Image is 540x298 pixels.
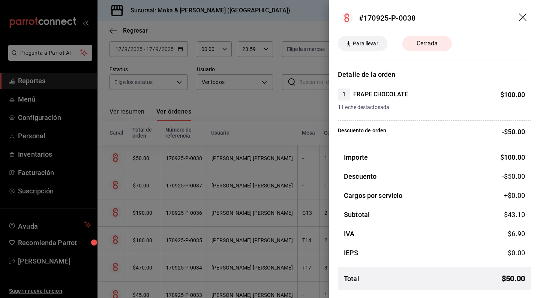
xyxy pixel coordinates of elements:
[500,91,525,99] span: $ 100.00
[504,211,525,219] span: $ 43.10
[353,90,408,99] h4: FRAPE CHOCOLATE
[359,12,415,24] div: #170925-P-0038
[338,69,531,79] h3: Detalle de la orden
[504,190,525,201] span: +$ 0.00
[500,153,525,161] span: $ 100.00
[344,152,368,162] h3: Importe
[338,127,386,137] p: Descuento de orden
[344,248,358,258] h3: IEPS
[338,103,525,111] span: 1 Leche deslactosada
[344,190,403,201] h3: Cargos por servicio
[344,274,359,284] h3: Total
[519,13,528,22] button: drag
[338,90,350,99] span: 1
[412,39,442,48] span: Cerrada
[508,249,525,257] span: $ 0.00
[502,171,525,181] span: -$50.00
[344,229,354,239] h3: IVA
[344,210,370,220] h3: Subtotal
[350,40,381,48] span: Para llevar
[502,273,525,284] span: $ 50.00
[508,230,525,238] span: $ 6.90
[502,127,525,137] p: -$50.00
[344,171,376,181] h3: Descuento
